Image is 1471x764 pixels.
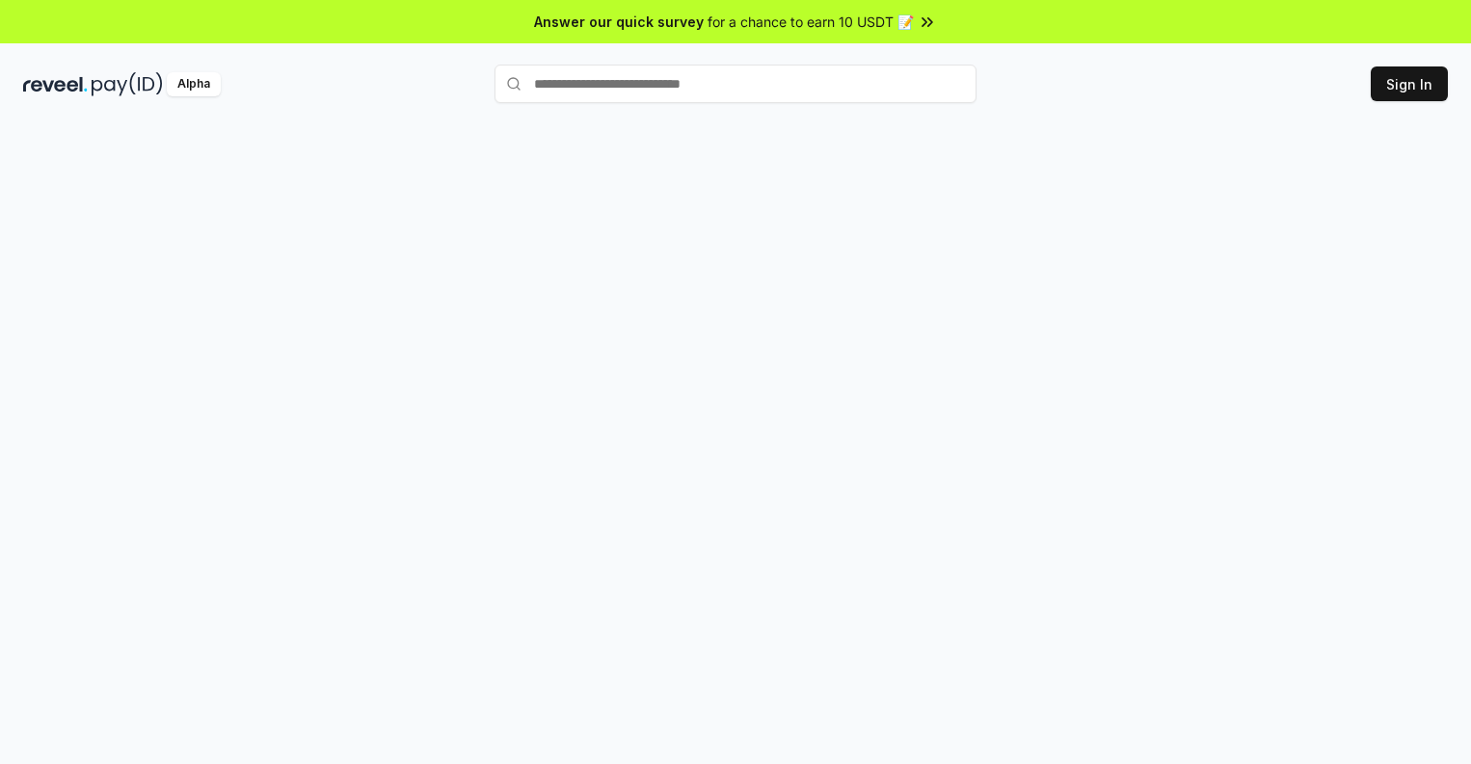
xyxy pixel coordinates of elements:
[1371,66,1448,101] button: Sign In
[708,12,914,32] span: for a chance to earn 10 USDT 📝
[167,72,221,96] div: Alpha
[23,72,88,96] img: reveel_dark
[92,72,163,96] img: pay_id
[534,12,704,32] span: Answer our quick survey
